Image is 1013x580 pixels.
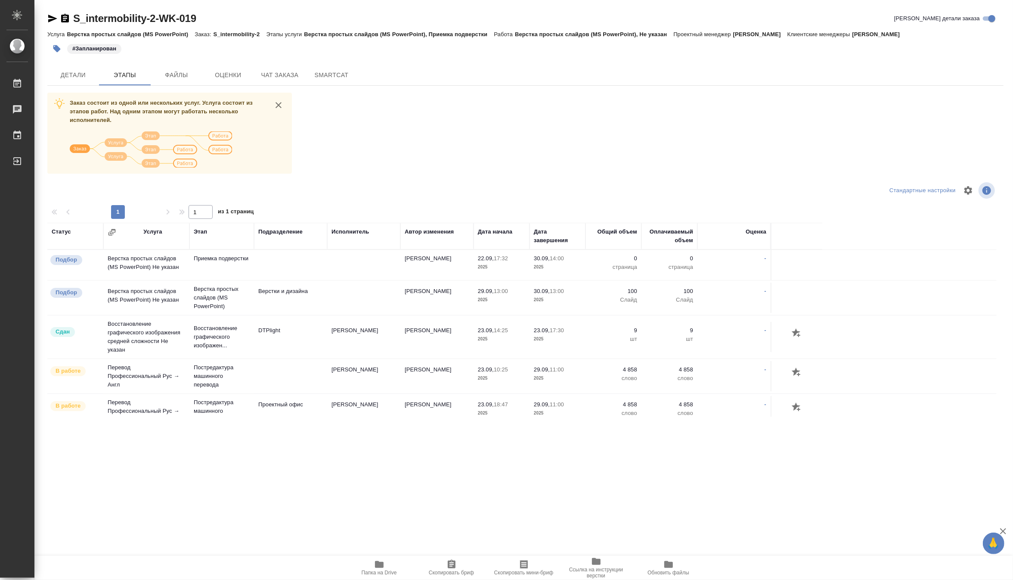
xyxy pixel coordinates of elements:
[590,400,637,409] p: 4 858
[72,44,116,53] p: #Запланирован
[515,31,673,37] p: Верстка простых слайдов (MS PowerPoint), Не указан
[60,13,70,24] button: Скопировать ссылку
[646,228,693,245] div: Оплачиваемый объем
[254,283,327,313] td: Верстки и дизайна
[733,31,787,37] p: [PERSON_NAME]
[986,534,1001,552] span: 🙏
[259,70,300,81] span: Чат заказа
[746,228,766,236] div: Оценка
[214,31,266,37] p: S_intermobility-2
[494,31,515,37] p: Работа
[66,44,122,52] span: Запланирован
[47,31,67,37] p: Услуга
[400,361,474,391] td: [PERSON_NAME]
[534,228,581,245] div: Дата завершения
[73,12,196,24] a: S_intermobility-2-WK-019
[590,263,637,271] p: страница
[56,256,77,264] p: Подбор
[979,182,997,199] span: Посмотреть информацию
[218,206,254,219] span: из 1 страниц
[208,70,249,81] span: Оценки
[534,255,550,262] p: 30.09,
[67,31,195,37] p: Верстка простых слайдов (MS PowerPoint)
[327,361,400,391] td: [PERSON_NAME]
[478,401,494,408] p: 23.09,
[534,296,581,304] p: 2025
[958,180,979,201] span: Настроить таблицу
[327,396,400,426] td: [PERSON_NAME]
[550,255,564,262] p: 14:00
[590,374,637,383] p: слово
[70,100,253,123] span: Заказ состоит из одной или нескольких услуг. Услуга состоит из этапов работ. Над одним этапом мог...
[478,409,525,418] p: 2025
[534,366,550,373] p: 29.09,
[56,367,81,375] p: В работе
[787,31,852,37] p: Клиентские менеджеры
[478,228,512,236] div: Дата начала
[590,326,637,335] p: 9
[47,13,58,24] button: Скопировать ссылку для ЯМессенджера
[590,365,637,374] p: 4 858
[405,228,454,236] div: Автор изменения
[534,335,581,343] p: 2025
[765,288,766,294] a: -
[272,99,285,112] button: close
[194,324,250,350] p: Восстановление графического изображен...
[304,31,494,37] p: Верстка простых слайдов (MS PowerPoint), Приемка подверстки
[327,322,400,352] td: [PERSON_NAME]
[590,409,637,418] p: слово
[590,254,637,263] p: 0
[894,14,980,23] span: [PERSON_NAME] детали заказа
[646,374,693,383] p: слово
[550,288,564,294] p: 13:00
[534,288,550,294] p: 30.09,
[852,31,906,37] p: [PERSON_NAME]
[143,228,162,236] div: Услуга
[534,327,550,334] p: 23.09,
[534,374,581,383] p: 2025
[790,326,804,341] button: Добавить оценку
[103,359,189,393] td: Перевод Профессиональный Рус → Англ
[56,288,77,297] p: Подбор
[478,255,494,262] p: 22.09,
[103,283,189,313] td: Верстка простых слайдов (MS PowerPoint) Не указан
[646,400,693,409] p: 4 858
[195,31,213,37] p: Заказ:
[590,287,637,296] p: 100
[646,365,693,374] p: 4 858
[194,398,250,424] p: Постредактура машинного перевода
[765,255,766,262] a: -
[790,365,804,380] button: Добавить оценку
[478,327,494,334] p: 23.09,
[494,288,508,294] p: 13:00
[765,366,766,373] a: -
[646,409,693,418] p: слово
[765,327,766,334] a: -
[108,228,116,237] button: Сгруппировать
[478,366,494,373] p: 23.09,
[194,228,207,236] div: Этап
[534,263,581,271] p: 2025
[400,283,474,313] td: [PERSON_NAME]
[194,285,250,311] p: Верстка простых слайдов (MS PowerPoint)
[550,366,564,373] p: 11:00
[494,255,508,262] p: 17:32
[478,288,494,294] p: 29.09,
[53,70,94,81] span: Детали
[103,394,189,428] td: Перевод Профессиональный Рус → Фр
[478,374,525,383] p: 2025
[598,228,637,236] div: Общий объем
[790,400,804,415] button: Добавить оценку
[258,228,303,236] div: Подразделение
[194,254,250,263] p: Приемка подверстки
[478,335,525,343] p: 2025
[494,327,508,334] p: 14:25
[550,327,564,334] p: 17:30
[400,322,474,352] td: [PERSON_NAME]
[194,363,250,389] p: Постредактура машинного перевода
[494,401,508,408] p: 18:47
[104,70,146,81] span: Этапы
[590,296,637,304] p: Слайд
[400,396,474,426] td: [PERSON_NAME]
[494,366,508,373] p: 10:25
